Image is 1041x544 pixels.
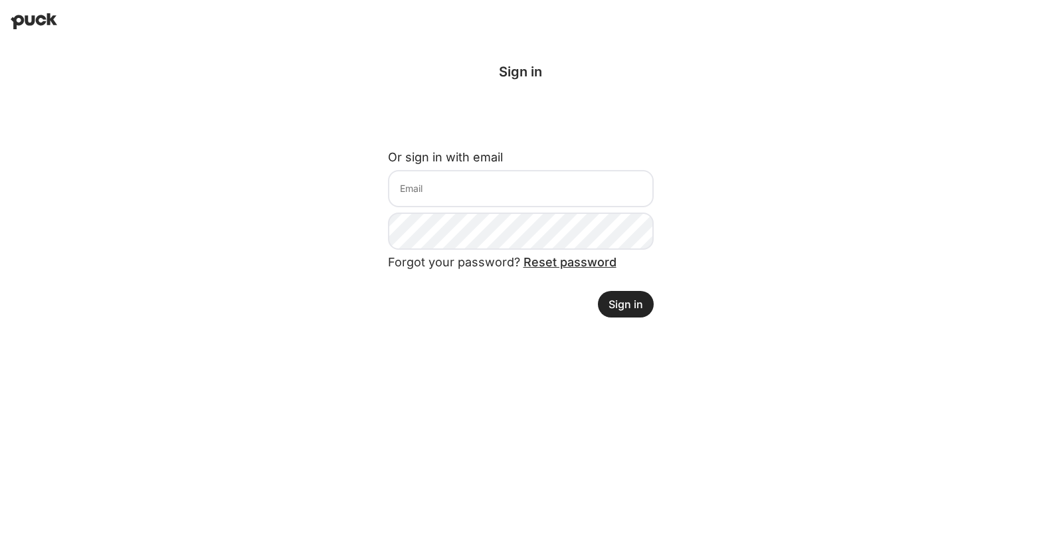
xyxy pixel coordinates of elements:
[523,255,616,269] a: Reset password
[598,291,654,317] button: Sign in
[381,102,660,132] iframe: Sign in with Google Button
[388,64,654,80] div: Sign in
[11,13,57,29] img: Puck home
[388,150,503,164] label: Or sign in with email
[388,170,654,207] input: Email
[388,255,616,269] span: Forgot your password?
